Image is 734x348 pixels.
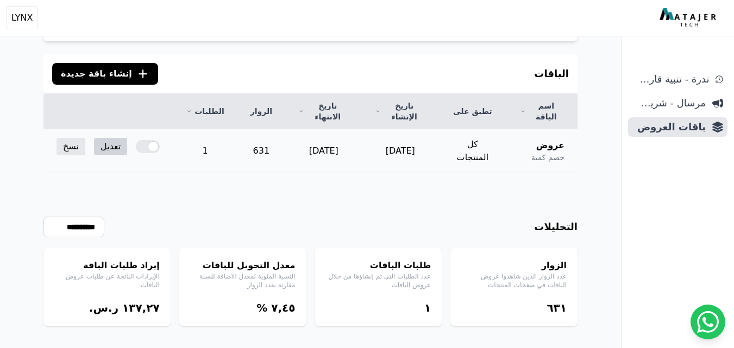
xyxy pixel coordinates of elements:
h3: الباقات [534,66,569,81]
th: الزوار [237,94,285,129]
div: ١ [326,300,431,315]
bdi: ١۳٧,٢٧ [122,301,160,314]
span: خصم كمية [531,152,564,163]
span: ندرة - تنبية قارب علي النفاذ [632,72,709,87]
a: الطلبات [186,106,224,117]
h4: الزوار [461,259,567,272]
span: إنشاء باقة جديدة [61,67,132,80]
td: [DATE] [362,129,438,173]
h3: التحليلات [534,219,578,235]
td: كل المنتجات [438,129,506,173]
button: LYNX [7,7,38,29]
a: اسم الباقة [520,100,564,122]
span: مرسال - شريط دعاية [632,96,706,111]
h4: إيراد طلبات الباقة [54,259,160,272]
td: 1 [173,129,237,173]
a: تاريخ الانتهاء [298,100,349,122]
a: نسخ [57,138,85,155]
td: [DATE] [285,129,362,173]
h4: طلبات الباقات [326,259,431,272]
button: إنشاء باقة جديدة [52,63,158,85]
th: تطبق على [438,94,506,129]
td: 631 [237,129,285,173]
p: عدد الزوار الذين شاهدوا عروض الباقات في صفحات المنتجات [461,272,567,289]
a: تعديل [94,138,127,155]
p: النسبة المئوية لمعدل الاضافة للسلة مقارنة بعدد الزوار [190,272,296,289]
span: ر.س. [89,301,118,314]
bdi: ٧,٤٥ [271,301,295,314]
h4: معدل التحويل للباقات [190,259,296,272]
span: LYNX [11,11,33,24]
span: % [256,301,267,314]
div: ٦۳١ [461,300,567,315]
span: عروض [536,139,564,152]
p: الإيرادات الناتجة عن طلبات عروض الباقات [54,272,160,289]
img: MatajerTech Logo [660,8,719,28]
span: باقات العروض [632,119,706,135]
a: تاريخ الإنشاء [375,100,425,122]
p: عدد الطلبات التي تم إنشاؤها من خلال عروض الباقات [326,272,431,289]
